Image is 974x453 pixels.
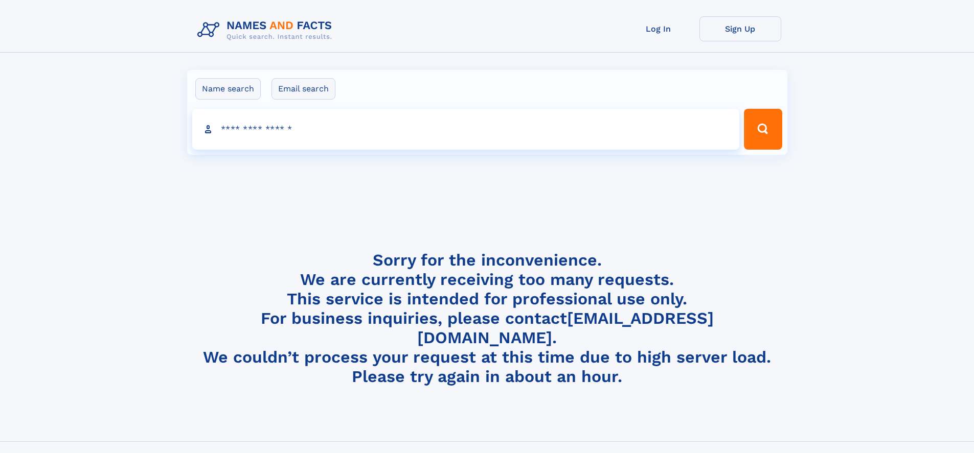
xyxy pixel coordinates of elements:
[744,109,782,150] button: Search Button
[195,78,261,100] label: Name search
[417,308,714,347] a: [EMAIL_ADDRESS][DOMAIN_NAME]
[193,16,341,44] img: Logo Names and Facts
[192,109,740,150] input: search input
[618,16,699,41] a: Log In
[193,250,781,387] h4: Sorry for the inconvenience. We are currently receiving too many requests. This service is intend...
[271,78,335,100] label: Email search
[699,16,781,41] a: Sign Up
